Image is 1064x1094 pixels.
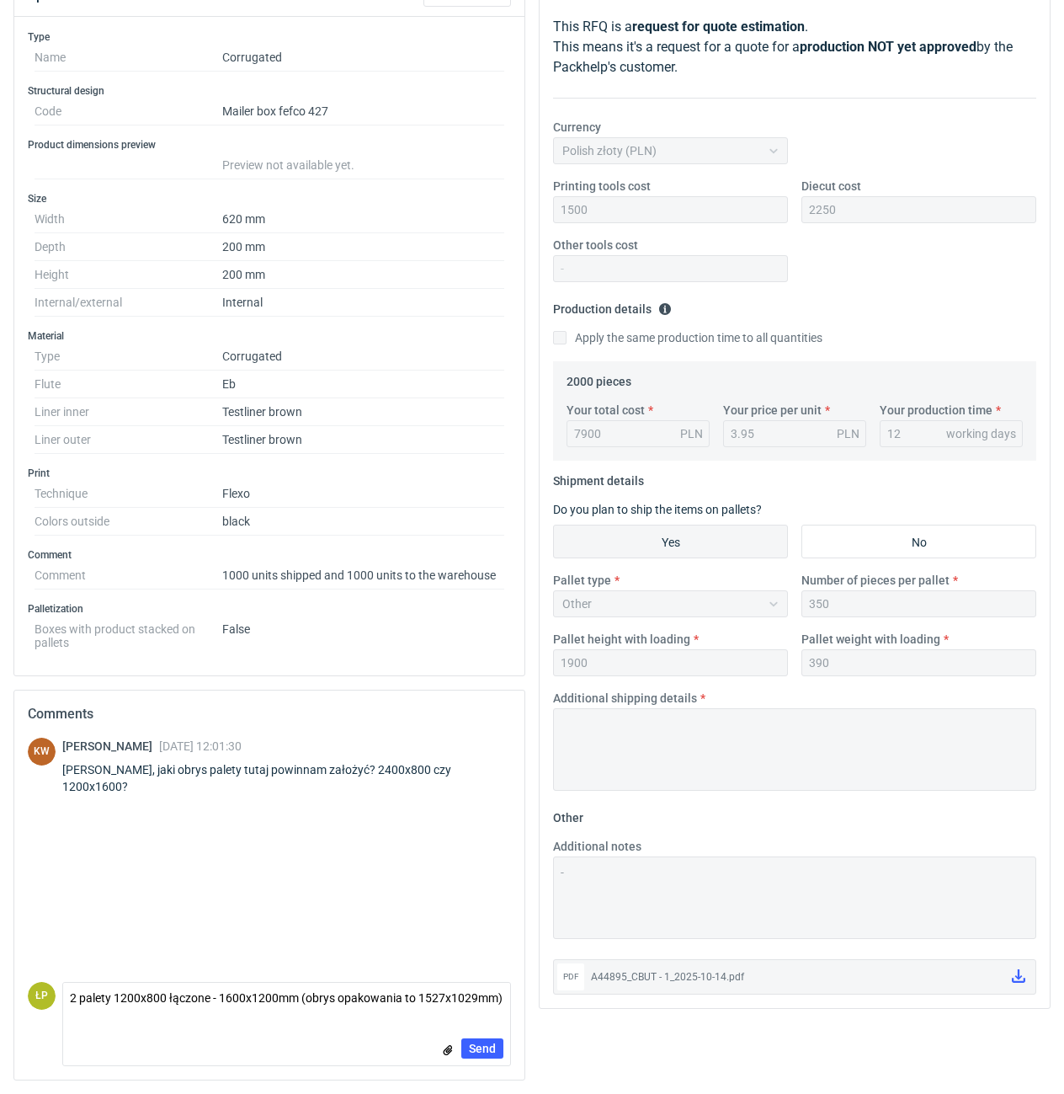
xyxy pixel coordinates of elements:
[553,804,583,825] legend: Other
[28,84,511,98] h3: Structural design
[632,19,805,35] strong: request for quote estimation
[222,426,504,454] dd: Testliner brown
[35,261,222,289] dt: Height
[222,261,504,289] dd: 200 mm
[35,44,222,72] dt: Name
[801,631,940,648] label: Pallet weight with loading
[35,343,222,371] dt: Type
[222,343,504,371] dd: Corrugated
[553,631,690,648] label: Pallet height with loading
[723,402,822,419] label: Your price per unit
[28,982,56,1010] figcaption: ŁP
[28,602,511,616] h3: Palletization
[553,237,638,253] label: Other tools cost
[222,562,504,590] dd: 1000 units shipped and 1000 units to the warehouse
[62,761,511,795] div: [PERSON_NAME], jaki obrys palety tutaj powinnam założyć? 2400x800 czy 1200x1600?
[28,738,56,766] div: Klaudia Wiśniewska
[28,329,511,343] h3: Material
[222,289,504,317] dd: Internal
[28,548,511,562] h3: Comment
[553,503,762,516] label: Do you plan to ship the items on pallets?
[553,296,672,316] legend: Production details
[553,857,1036,939] textarea: -
[553,119,601,136] label: Currency
[63,983,510,1018] textarea: 2 palety 1200x800 łączone - 1600x1200mm (obrys opakowania to 1527x1029mm)
[557,963,584,990] div: pdf
[28,30,511,44] h3: Type
[35,398,222,426] dt: Liner inner
[35,98,222,125] dt: Code
[28,192,511,205] h3: Size
[553,572,611,589] label: Pallet type
[222,158,354,172] span: Preview not available yet.
[222,205,504,233] dd: 620 mm
[567,402,645,419] label: Your total cost
[800,39,976,55] strong: production NOT yet approved
[222,508,504,536] dd: black
[461,1038,503,1059] button: Send
[35,616,222,649] dt: Boxes with product stacked on pallets
[35,562,222,590] dt: Comment
[28,982,56,1010] div: Łukasz Postawa
[35,205,222,233] dt: Width
[159,739,242,753] span: [DATE] 12:01:30
[62,739,159,753] span: [PERSON_NAME]
[28,738,56,766] figcaption: KW
[35,371,222,398] dt: Flute
[553,178,651,195] label: Printing tools cost
[553,467,644,488] legend: Shipment details
[553,690,697,707] label: Additional shipping details
[35,508,222,536] dt: Colors outside
[28,138,511,152] h3: Product dimensions preview
[35,480,222,508] dt: Technique
[591,969,998,985] div: A44895_CBUT - 1_2025-10-14.pdf
[553,17,1036,77] p: This RFQ is a . This means it's a request for a quote for a by the Packhelp's customer.
[880,402,992,419] label: Your production time
[801,572,950,589] label: Number of pieces per pallet
[222,98,504,125] dd: Mailer box fefco 427
[946,425,1016,442] div: working days
[680,425,703,442] div: PLN
[222,398,504,426] dd: Testliner brown
[801,178,861,195] label: Diecut cost
[222,480,504,508] dd: Flexo
[28,704,511,724] h2: Comments
[28,467,511,480] h3: Print
[553,838,641,855] label: Additional notes
[35,233,222,261] dt: Depth
[222,371,504,398] dd: Eb
[837,425,859,442] div: PLN
[222,233,504,261] dd: 200 mm
[553,329,822,346] label: Apply the same production time to all quantities
[222,616,504,649] dd: False
[35,426,222,454] dt: Liner outer
[567,368,631,388] legend: 2000 pieces
[222,44,504,72] dd: Corrugated
[35,289,222,317] dt: Internal/external
[469,1043,496,1054] span: Send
